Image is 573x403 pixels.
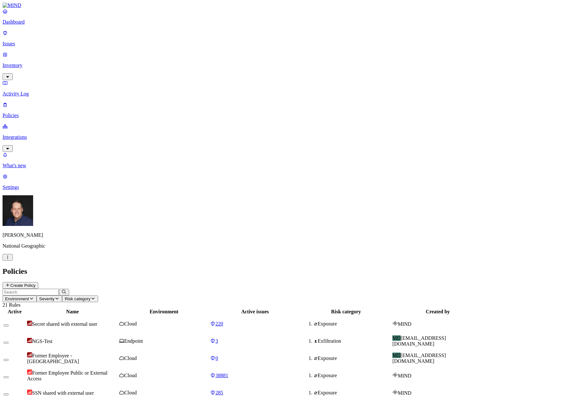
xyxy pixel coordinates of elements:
span: SSN shared with external user [32,390,94,396]
p: Dashboard [3,19,570,25]
img: severity-critical [27,321,32,326]
span: Cloud [124,373,137,378]
span: [EMAIL_ADDRESS][DOMAIN_NAME] [392,335,446,347]
span: 0 [215,355,218,361]
img: mind-logo-icon [392,321,398,326]
span: 220 [215,321,223,326]
button: Create Policy [3,282,38,289]
a: 38881 [210,373,300,378]
p: What's new [3,163,570,168]
div: Exposure [314,373,391,378]
span: 38881 [215,373,228,378]
p: Settings [3,184,570,190]
span: Environment [5,296,29,301]
span: 3 [215,338,218,344]
span: Former Employee Public or External Access [27,370,107,381]
p: Policies [3,113,570,118]
span: Former Employee -[GEOGRAPHIC_DATA] [27,353,79,364]
span: MIND [398,390,412,396]
div: Active issues [210,309,300,315]
a: 285 [210,390,300,396]
span: [EMAIL_ADDRESS][DOMAIN_NAME] [392,353,446,364]
div: Exposure [314,321,391,327]
p: National Geographic [3,243,570,249]
img: severity-high [27,390,32,395]
img: severity-critical [27,352,32,357]
p: [PERSON_NAME] [3,232,570,238]
input: Search [3,289,59,295]
p: Issues [3,41,570,47]
span: Cloud [124,321,137,326]
a: 220 [210,321,300,327]
div: Environment [119,309,209,315]
p: Inventory [3,63,570,68]
span: NGS-Test [32,339,53,344]
p: Activity Log [3,91,570,97]
div: Risk category [301,309,391,315]
a: 3 [210,338,300,344]
span: Risk category [65,296,90,301]
div: Exposure [314,390,391,396]
div: Exfiltration [314,338,391,344]
span: MD [392,335,401,341]
img: severity-high [27,369,32,375]
span: 285 [215,390,223,395]
img: mind-logo-icon [392,372,398,377]
p: Integrations [3,134,570,140]
img: MIND [3,3,21,8]
img: severity-critical [27,338,32,343]
div: Created by [392,309,483,315]
span: MD [392,353,401,358]
img: Mark DeCarlo [3,195,33,226]
div: Active [4,309,26,315]
div: Name [27,309,118,315]
div: Exposure [314,355,391,361]
span: Endpoint [124,338,143,344]
span: MIND [398,373,412,378]
span: 21 Rules [3,302,20,308]
span: Severity [39,296,54,301]
span: Cloud [124,355,137,361]
img: mind-logo-icon [392,390,398,395]
h2: Policies [3,267,570,276]
span: Secret shared with external user [32,321,97,327]
span: Cloud [124,390,137,395]
a: 0 [210,355,300,361]
span: MIND [398,321,412,327]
